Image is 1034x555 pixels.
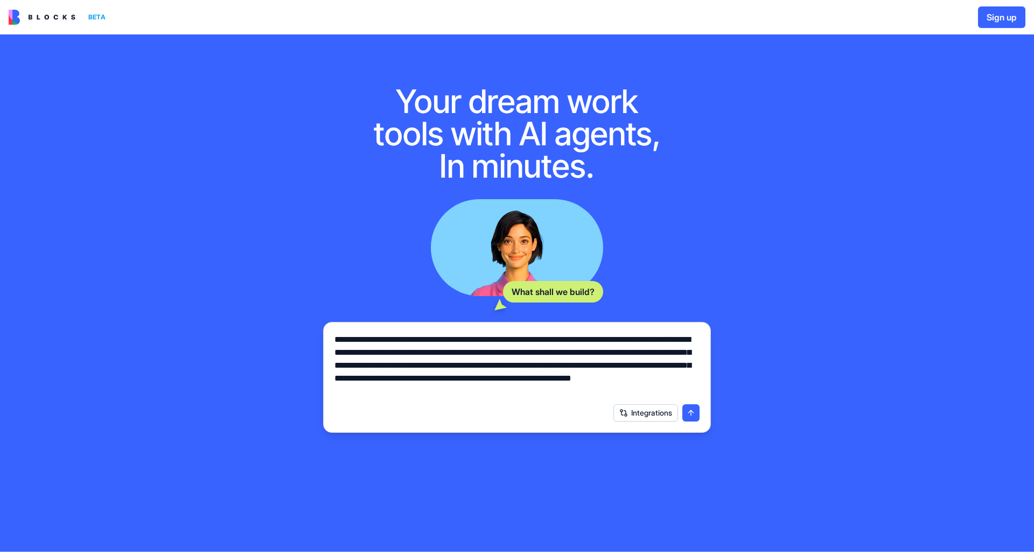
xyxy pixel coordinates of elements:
[978,6,1025,28] button: Sign up
[9,10,110,25] a: BETA
[362,85,672,182] h1: Your dream work tools with AI agents, In minutes.
[9,10,75,25] img: logo
[503,281,603,303] div: What shall we build?
[84,10,110,25] div: BETA
[613,404,678,421] button: Integrations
